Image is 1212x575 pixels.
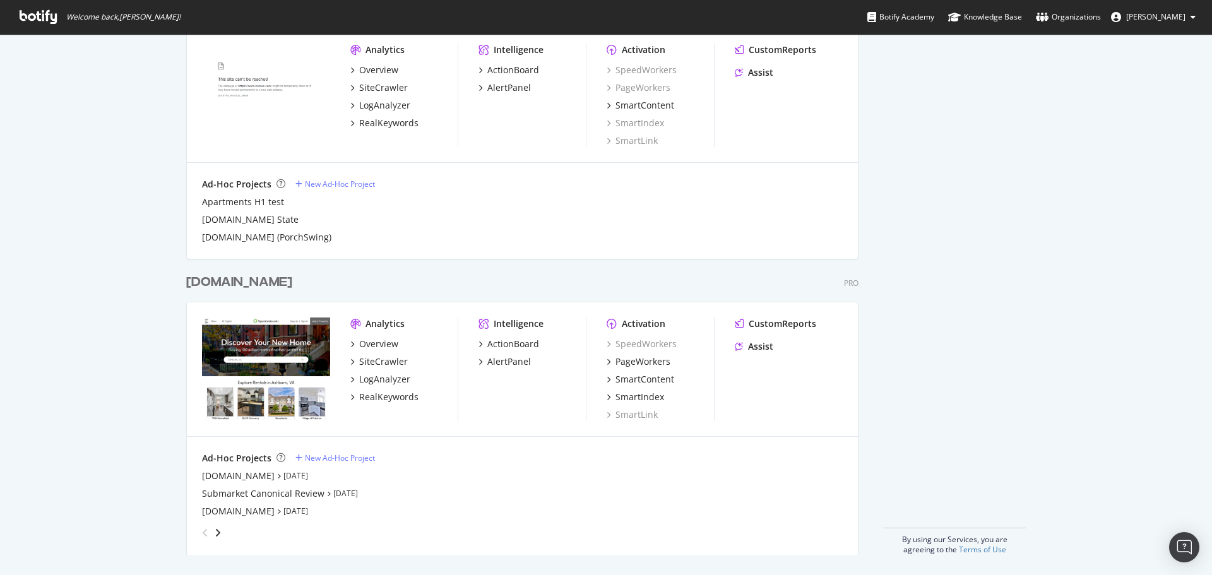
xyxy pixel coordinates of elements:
div: LogAnalyzer [359,373,410,386]
a: [DOMAIN_NAME] State [202,213,299,226]
a: RealKeywords [350,117,419,129]
a: SmartIndex [607,391,664,403]
a: Overview [350,338,398,350]
div: Organizations [1036,11,1101,23]
button: [PERSON_NAME] [1101,7,1206,27]
div: CustomReports [749,44,816,56]
div: AlertPanel [487,81,531,94]
div: Pro [844,278,858,288]
div: SmartContent [615,99,674,112]
div: SmartContent [615,373,674,386]
a: SmartContent [607,373,674,386]
a: ActionBoard [478,338,539,350]
div: ActionBoard [487,64,539,76]
a: SpeedWorkers [607,338,677,350]
div: Assist [748,340,773,353]
a: SmartContent [607,99,674,112]
a: SmartIndex [607,117,664,129]
div: LogAnalyzer [359,99,410,112]
div: Knowledge Base [948,11,1022,23]
a: LogAnalyzer [350,99,410,112]
div: Ad-Hoc Projects [202,452,271,465]
a: PageWorkers [607,355,670,368]
div: angle-left [197,523,213,543]
span: Welcome back, [PERSON_NAME] ! [66,12,181,22]
a: CustomReports [735,317,816,330]
a: Terms of Use [959,544,1006,555]
div: AlertPanel [487,355,531,368]
div: Analytics [365,317,405,330]
div: Analytics [365,44,405,56]
div: SmartIndex [615,391,664,403]
a: SmartLink [607,408,658,421]
div: Overview [359,338,398,350]
div: Intelligence [494,317,544,330]
div: Activation [622,44,665,56]
div: RealKeywords [359,117,419,129]
a: [DATE] [333,488,358,499]
div: By using our Services, you are agreeing to the [883,528,1026,555]
a: [DATE] [283,506,308,516]
a: Assist [735,340,773,353]
div: Activation [622,317,665,330]
div: SiteCrawler [359,81,408,94]
a: ActionBoard [478,64,539,76]
img: apartments.com [202,317,330,420]
a: [DATE] [283,470,308,481]
span: Sharon Livsey [1126,11,1185,22]
a: [DOMAIN_NAME] [202,505,275,518]
div: angle-right [213,526,222,539]
a: Submarket Canonical Review [202,487,324,500]
a: Overview [350,64,398,76]
a: SpeedWorkers [607,64,677,76]
a: LogAnalyzer [350,373,410,386]
div: Ad-Hoc Projects [202,178,271,191]
img: www.homes.com [202,44,330,146]
a: [DOMAIN_NAME] (PorchSwing) [202,231,331,244]
a: SiteCrawler [350,355,408,368]
a: New Ad-Hoc Project [295,453,375,463]
div: New Ad-Hoc Project [305,179,375,189]
div: PageWorkers [615,355,670,368]
a: New Ad-Hoc Project [295,179,375,189]
a: SmartLink [607,134,658,147]
div: Open Intercom Messenger [1169,532,1199,562]
div: SiteCrawler [359,355,408,368]
div: RealKeywords [359,391,419,403]
div: Intelligence [494,44,544,56]
a: PageWorkers [607,81,670,94]
a: [DOMAIN_NAME] [186,273,297,292]
div: Overview [359,64,398,76]
a: Apartments H1 test [202,196,284,208]
div: Assist [748,66,773,79]
div: Botify Academy [867,11,934,23]
a: SiteCrawler [350,81,408,94]
div: ActionBoard [487,338,539,350]
a: CustomReports [735,44,816,56]
div: CustomReports [749,317,816,330]
div: [DOMAIN_NAME] [186,273,292,292]
a: Assist [735,66,773,79]
a: AlertPanel [478,355,531,368]
a: [DOMAIN_NAME] [202,470,275,482]
a: AlertPanel [478,81,531,94]
div: New Ad-Hoc Project [305,453,375,463]
a: RealKeywords [350,391,419,403]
